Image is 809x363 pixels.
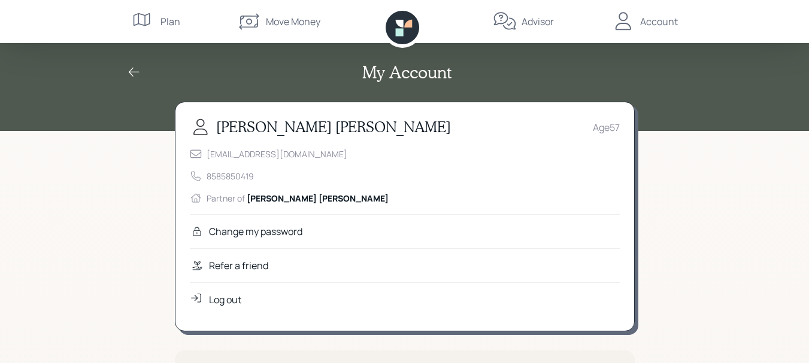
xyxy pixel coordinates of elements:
h2: My Account [362,62,452,83]
div: 8585850419 [207,170,254,182]
div: Partner of [207,192,389,205]
span: [PERSON_NAME] [PERSON_NAME] [247,193,389,204]
div: Advisor [522,14,554,29]
div: [EMAIL_ADDRESS][DOMAIN_NAME] [207,148,347,160]
div: Age 57 [593,120,620,135]
h3: [PERSON_NAME] [PERSON_NAME] [216,118,451,136]
div: Refer a friend [209,258,268,273]
div: Account [640,14,678,29]
div: Plan [160,14,180,29]
div: Change my password [209,224,302,239]
div: Move Money [266,14,320,29]
div: Log out [209,292,241,307]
